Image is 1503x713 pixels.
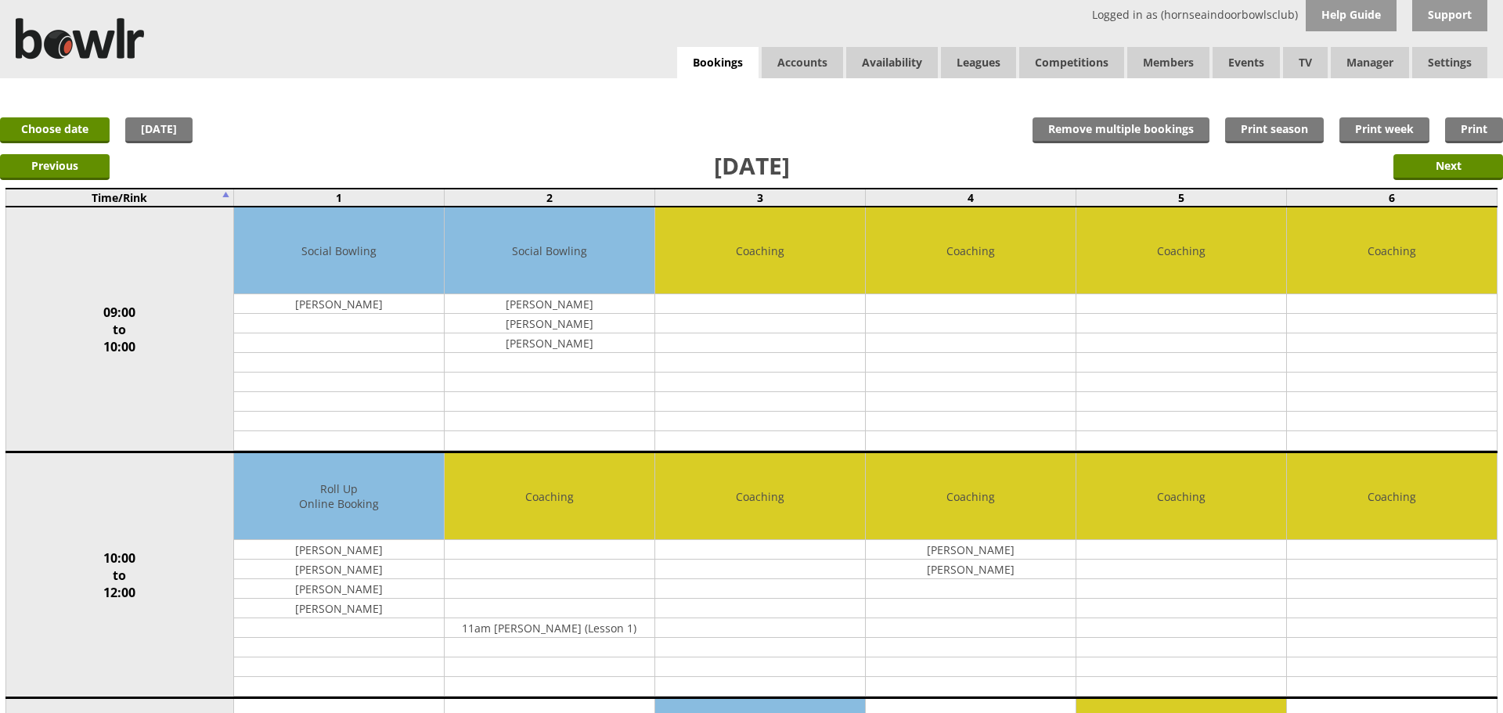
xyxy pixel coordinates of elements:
td: [PERSON_NAME] [234,294,444,314]
input: Remove multiple bookings [1033,117,1209,143]
td: Social Bowling [445,207,654,294]
td: Coaching [1287,207,1497,294]
input: Next [1393,154,1503,180]
a: [DATE] [125,117,193,143]
span: Accounts [762,47,843,78]
a: Bookings [677,47,759,79]
td: [PERSON_NAME] [866,540,1076,560]
td: Coaching [866,207,1076,294]
span: Settings [1412,47,1487,78]
td: Roll Up Online Booking [234,453,444,540]
td: [PERSON_NAME] [234,540,444,560]
a: Leagues [941,47,1016,78]
td: Social Bowling [234,207,444,294]
td: 09:00 to 10:00 [6,207,234,452]
td: Coaching [655,453,865,540]
td: Coaching [445,453,654,540]
td: [PERSON_NAME] [445,294,654,314]
td: 11am [PERSON_NAME] (Lesson 1) [445,618,654,638]
td: Coaching [1076,207,1286,294]
td: 3 [654,189,865,207]
td: 5 [1076,189,1286,207]
td: 10:00 to 12:00 [6,452,234,698]
td: Coaching [1076,453,1286,540]
td: [PERSON_NAME] [234,560,444,579]
td: 2 [444,189,654,207]
a: Print season [1225,117,1324,143]
td: [PERSON_NAME] [445,333,654,353]
a: Competitions [1019,47,1124,78]
td: Coaching [655,207,865,294]
span: TV [1283,47,1328,78]
td: 1 [233,189,444,207]
td: 4 [865,189,1076,207]
a: Events [1213,47,1280,78]
a: Availability [846,47,938,78]
td: [PERSON_NAME] [866,560,1076,579]
span: Members [1127,47,1209,78]
a: Print [1445,117,1503,143]
a: Print week [1339,117,1429,143]
td: Coaching [1287,453,1497,540]
td: 6 [1286,189,1497,207]
td: [PERSON_NAME] [234,579,444,599]
td: Time/Rink [6,189,234,207]
td: Coaching [866,453,1076,540]
td: [PERSON_NAME] [234,599,444,618]
td: [PERSON_NAME] [445,314,654,333]
span: Manager [1331,47,1409,78]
